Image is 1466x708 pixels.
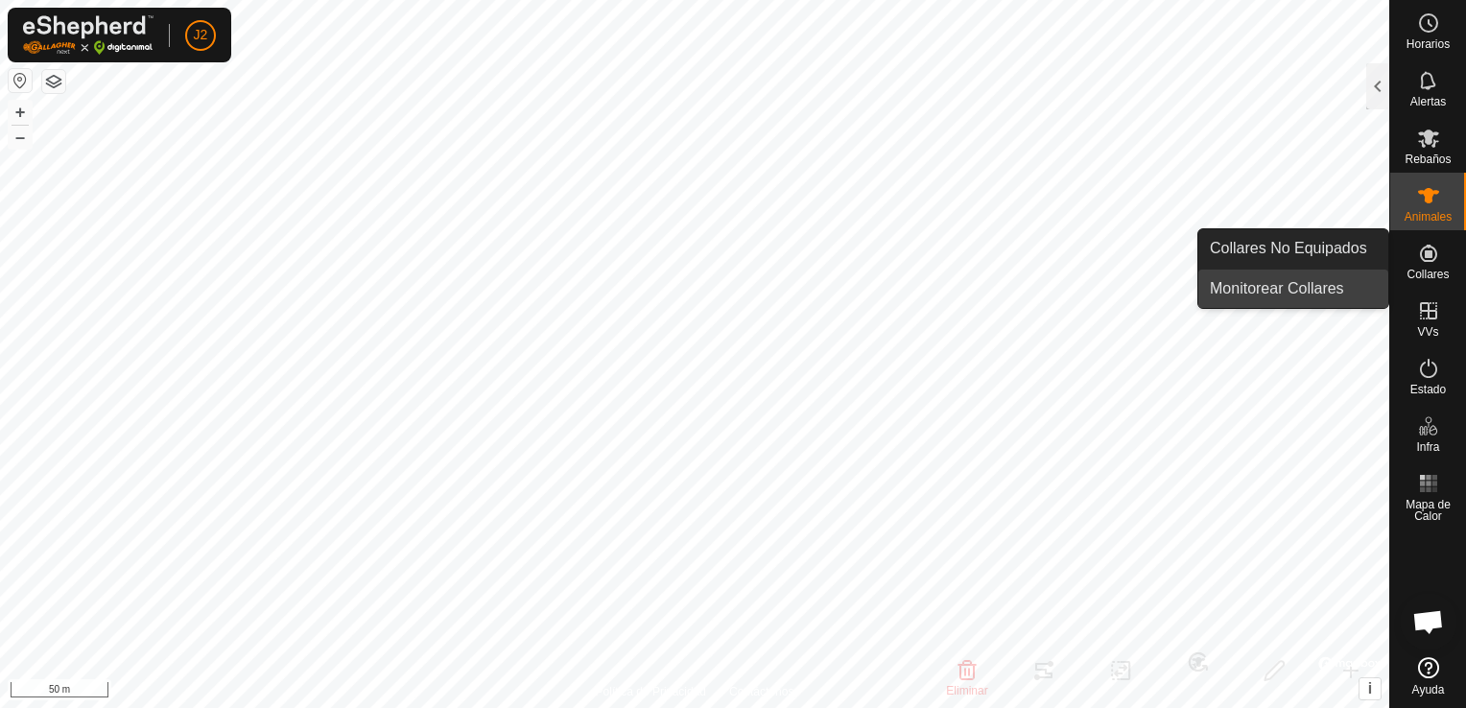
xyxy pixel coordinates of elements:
span: Monitorear Collares [1210,277,1344,300]
span: Estado [1410,384,1446,395]
span: Infra [1416,441,1439,453]
img: Logo Gallagher [23,15,154,55]
span: i [1368,680,1372,696]
span: Collares [1407,269,1449,280]
button: i [1360,678,1381,699]
a: Contáctenos [729,683,793,700]
span: VVs [1417,326,1438,338]
button: Restablecer Mapa [9,69,32,92]
a: Ayuda [1390,649,1466,703]
span: Ayuda [1412,684,1445,696]
span: Collares No Equipados [1210,237,1367,260]
button: – [9,126,32,149]
a: Política de Privacidad [596,683,706,700]
button: Capas del Mapa [42,70,65,93]
div: Chat abierto [1400,593,1457,650]
span: Mapa de Calor [1395,499,1461,522]
span: J2 [194,25,208,45]
a: Monitorear Collares [1198,270,1388,308]
span: Animales [1405,211,1452,223]
span: Alertas [1410,96,1446,107]
span: Rebaños [1405,153,1451,165]
button: + [9,101,32,124]
span: Horarios [1407,38,1450,50]
a: Collares No Equipados [1198,229,1388,268]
